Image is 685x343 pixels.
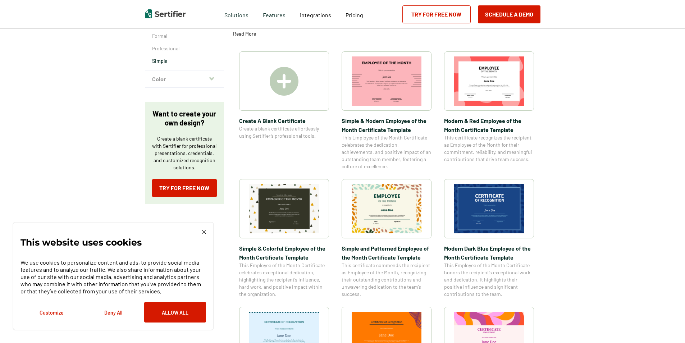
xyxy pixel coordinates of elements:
[20,302,82,323] button: Customize
[239,262,329,298] span: This Employee of the Month Certificate celebrates exceptional dedication, highlighting the recipi...
[82,302,144,323] button: Deny All
[152,58,217,65] a: Simple
[444,262,534,298] span: This Employee of the Month Certificate honors the recipient’s exceptional work and dedication. It...
[233,30,256,37] p: Read More
[444,179,534,298] a: Modern Dark Blue Employee of the Month Certificate TemplateModern Dark Blue Employee of the Month...
[454,56,524,106] img: Modern & Red Employee of the Month Certificate Template
[152,179,217,197] a: Try for Free Now
[478,5,540,23] button: Schedule a Demo
[202,230,206,234] img: Cookie Popup Close
[342,179,431,298] a: Simple and Patterned Employee of the Month Certificate TemplateSimple and Patterned Employee of t...
[352,56,421,106] img: Simple & Modern Employee of the Month Certificate Template
[239,116,329,125] span: Create A Blank Certificate
[342,262,431,298] span: This certificate commends the recipient as Employee of the Month, recognizing their outstanding c...
[152,109,217,127] p: Want to create your own design?
[649,308,685,343] iframe: Chat Widget
[263,10,286,19] span: Features
[444,51,534,170] a: Modern & Red Employee of the Month Certificate TemplateModern & Red Employee of the Month Certifi...
[249,184,319,233] img: Simple & Colorful Employee of the Month Certificate Template
[20,239,142,246] p: This website uses cookies
[342,51,431,170] a: Simple & Modern Employee of the Month Certificate TemplateSimple & Modern Employee of the Month C...
[224,10,248,19] span: Solutions
[145,70,224,88] button: Color
[239,244,329,262] span: Simple & Colorful Employee of the Month Certificate Template
[352,184,421,233] img: Simple and Patterned Employee of the Month Certificate Template
[152,32,217,40] a: Formal
[402,5,471,23] a: Try for Free Now
[342,244,431,262] span: Simple and Patterned Employee of the Month Certificate Template
[270,67,298,96] img: Create A Blank Certificate
[145,20,224,70] div: Style
[346,10,363,19] a: Pricing
[300,12,331,18] span: Integrations
[342,116,431,134] span: Simple & Modern Employee of the Month Certificate Template
[145,9,186,18] img: Sertifier | Digital Credentialing Platform
[454,184,524,233] img: Modern Dark Blue Employee of the Month Certificate Template
[342,134,431,170] span: This Employee of the Month Certificate celebrates the dedication, achievements, and positive impa...
[239,125,329,140] span: Create a blank certificate effortlessly using Sertifier’s professional tools.
[300,10,331,19] a: Integrations
[444,134,534,163] span: This certificate recognizes the recipient as Employee of the Month for their commitment, reliabil...
[239,179,329,298] a: Simple & Colorful Employee of the Month Certificate TemplateSimple & Colorful Employee of the Mon...
[444,244,534,262] span: Modern Dark Blue Employee of the Month Certificate Template
[444,116,534,134] span: Modern & Red Employee of the Month Certificate Template
[20,259,206,295] p: We use cookies to personalize content and ads, to provide social media features and to analyze ou...
[346,12,363,18] span: Pricing
[152,45,217,52] a: Professional
[152,135,217,171] p: Create a blank certificate with Sertifier for professional presentations, credentials, and custom...
[144,302,206,323] button: Allow All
